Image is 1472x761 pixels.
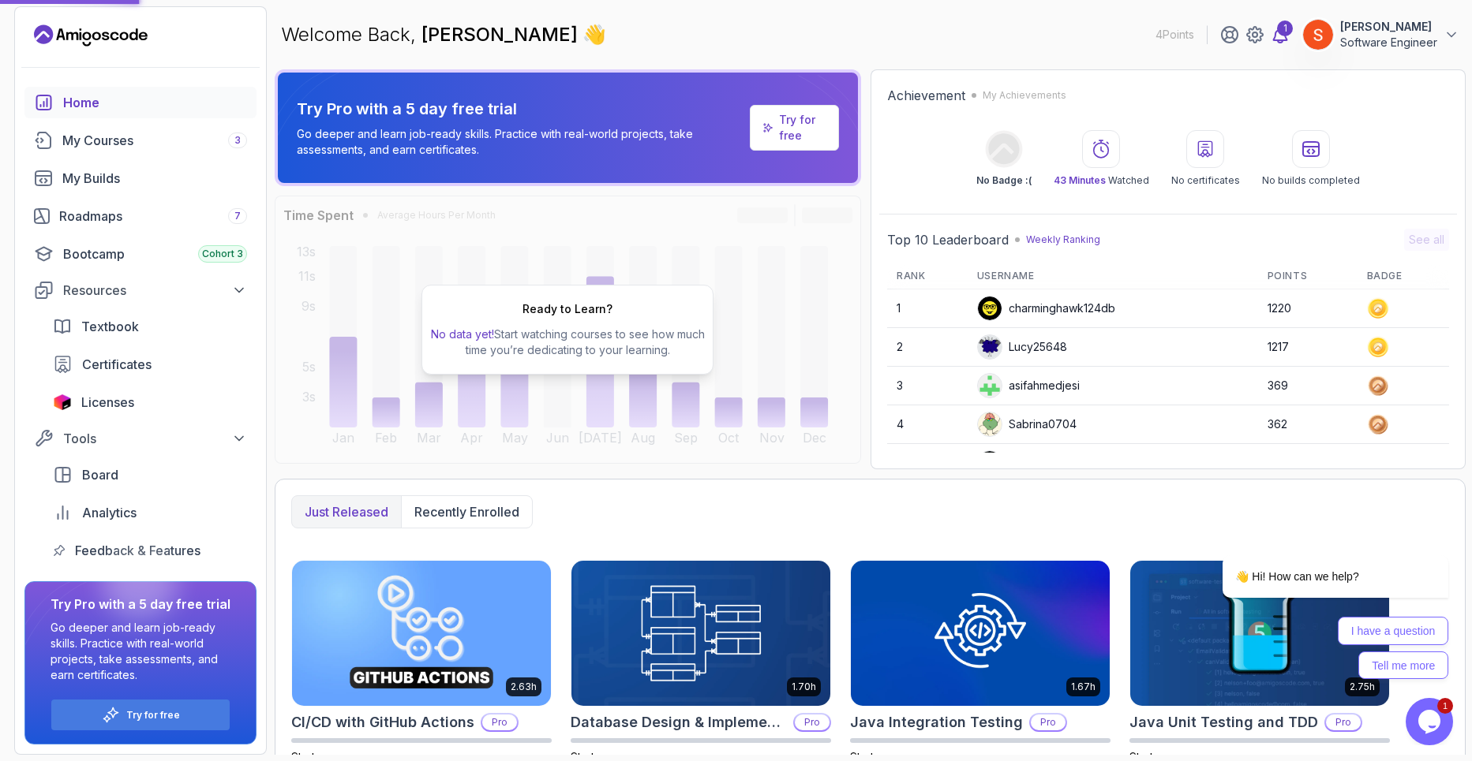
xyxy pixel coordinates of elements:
[292,561,551,706] img: CI/CD with GitHub Actions card
[82,465,118,484] span: Board
[24,424,257,453] button: Tools
[571,711,787,733] h2: Database Design & Implementation
[1258,367,1358,405] td: 369
[43,311,257,342] a: textbook
[978,335,1002,359] img: default monster avatar
[1054,174,1149,187] p: Watched
[431,327,494,341] span: No data yet!
[1130,561,1389,706] img: Java Unit Testing and TDD card
[281,22,606,47] p: Welcome Back,
[59,207,247,226] div: Roadmaps
[850,711,1023,733] h2: Java Integration Testing
[126,709,180,722] a: Try for free
[978,297,1002,320] img: user profile image
[977,412,1077,437] div: Sabrina0704
[1129,711,1318,733] h2: Java Unit Testing and TDD
[887,289,968,328] td: 1
[34,23,148,48] a: Landing page
[582,22,606,47] span: 👋
[414,502,519,521] p: Recently enrolled
[887,328,968,367] td: 2
[43,386,257,418] a: licenses
[511,681,537,693] p: 2.63h
[968,263,1258,289] th: Username
[887,86,965,105] h2: Achievement
[978,374,1002,397] img: user profile image
[977,296,1115,321] div: charminghawk124db
[523,301,612,317] h2: Ready to Learn?
[63,429,247,448] div: Tools
[978,451,1002,475] img: user profile image
[851,561,1110,706] img: Java Integration Testing card
[202,248,243,260] span: Cohort 3
[53,394,72,410] img: jetbrains icon
[887,367,968,405] td: 3
[1031,714,1066,730] p: Pro
[1258,289,1358,328] td: 1220
[571,561,830,706] img: Database Design & Implementation card
[75,541,200,560] span: Feedback & Features
[887,405,968,444] td: 4
[1071,681,1096,693] p: 1.67h
[1054,174,1106,186] span: 43 Minutes
[779,112,826,144] a: Try for free
[24,276,257,304] button: Resources
[1026,233,1100,246] p: Weekly Ranking
[1262,174,1360,187] p: No builds completed
[1258,405,1358,444] td: 362
[43,349,257,380] a: certificates
[1340,19,1437,35] p: [PERSON_NAME]
[887,444,968,483] td: 5
[291,711,474,733] h2: CI/CD with GitHub Actions
[51,620,230,683] p: Go deeper and learn job-ready skills. Practice with real-world projects, take assessments, and ea...
[1326,714,1361,730] p: Pro
[977,334,1067,360] div: Lucy25648
[81,317,139,336] span: Textbook
[792,681,816,693] p: 1.70h
[62,169,247,188] div: My Builds
[305,502,388,521] p: Just released
[1404,229,1449,251] button: See all
[976,174,1032,187] p: No Badge :(
[81,393,134,412] span: Licenses
[429,326,706,358] p: Start watching courses to see how much time you’re dedicating to your learning.
[43,535,257,566] a: feedback
[43,497,257,528] a: analytics
[1156,27,1194,43] p: 4 Points
[977,450,1064,476] div: VankataSz
[292,496,401,528] button: Just released
[421,23,582,46] span: [PERSON_NAME]
[63,93,247,112] div: Home
[24,238,257,270] a: bootcamp
[297,98,743,120] p: Try Pro with a 5 day free trial
[62,131,247,150] div: My Courses
[43,459,257,491] a: board
[234,210,241,222] span: 7
[482,714,517,730] p: Pro
[977,373,1080,398] div: asifahmedjesi
[82,503,137,522] span: Analytics
[887,263,968,289] th: Rank
[1406,698,1456,745] iframe: chat widget
[1258,328,1358,367] td: 1217
[63,281,247,300] div: Resources
[1172,431,1456,690] iframe: chat widget
[234,134,241,147] span: 3
[887,230,1009,249] h2: Top 10 Leaderboard
[795,714,830,730] p: Pro
[1271,25,1290,44] a: 1
[978,412,1002,436] img: default monster avatar
[1258,263,1358,289] th: Points
[983,89,1066,102] p: My Achievements
[1302,19,1459,50] button: user profile image[PERSON_NAME]Software Engineer
[51,699,230,731] button: Try for free
[24,87,257,118] a: home
[1171,174,1240,187] p: No certificates
[297,126,743,158] p: Go deeper and learn job-ready skills. Practice with real-world projects, take assessments, and ea...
